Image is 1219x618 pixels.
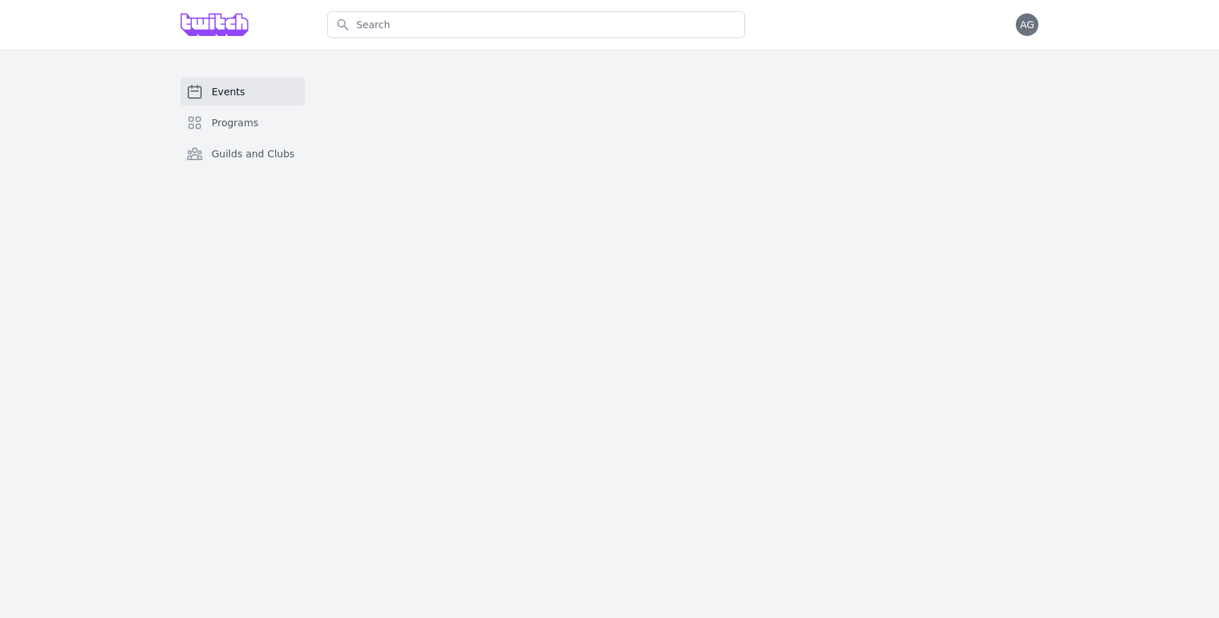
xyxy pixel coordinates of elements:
[212,147,295,161] span: Guilds and Clubs
[327,11,745,38] input: Search
[1020,20,1034,30] span: AG
[181,78,305,106] a: Events
[212,85,245,99] span: Events
[181,78,305,190] nav: Sidebar
[1016,13,1038,36] button: AG
[181,109,305,137] a: Programs
[212,116,258,130] span: Programs
[181,140,305,168] a: Guilds and Clubs
[181,13,248,36] img: Grove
